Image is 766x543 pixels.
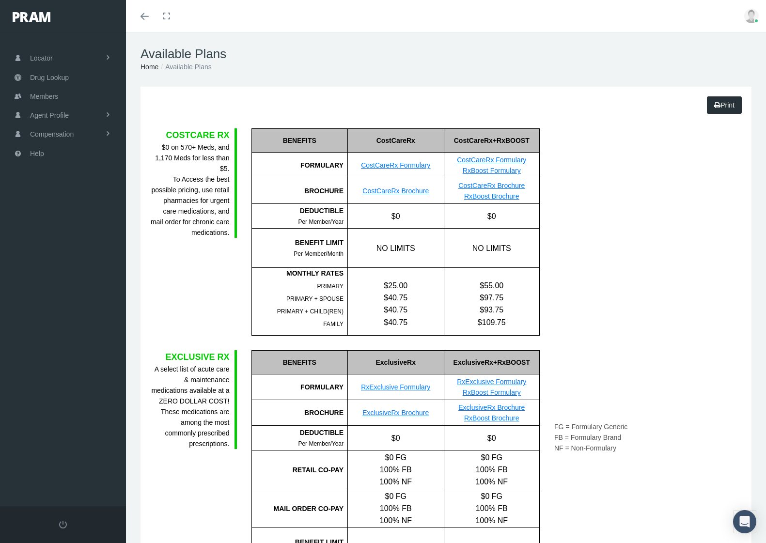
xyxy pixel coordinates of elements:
div: 100% NF [348,476,444,488]
div: COSTCARE RX [150,128,230,142]
div: A select list of acute care & maintenance medications available at a ZERO DOLLAR COST! These medi... [150,364,230,449]
div: DEDUCTIBLE [252,205,344,216]
div: CostCareRx [347,128,444,153]
span: Agent Profile [30,106,69,124]
a: RxExclusive Formulary [457,378,526,386]
div: 100% NF [348,514,444,527]
span: Per Member/Year [298,218,344,225]
div: $0 FG [444,490,540,502]
div: 100% FB [348,502,444,514]
div: BENEFIT LIMIT [252,237,344,248]
img: user-placeholder.jpg [744,9,759,23]
div: $93.75 [444,304,540,316]
div: DEDUCTIBLE [252,427,344,438]
li: Available Plans [158,62,211,72]
div: EXCLUSIVE RX [150,350,230,364]
a: RxBoost Brochure [464,414,519,422]
div: MAIL ORDER CO-PAY [252,503,344,514]
div: 100% FB [444,502,540,514]
div: BROCHURE [251,400,348,426]
img: PRAM_20_x_78.png [13,12,50,22]
div: 100% NF [444,476,540,488]
div: $0 [444,426,540,450]
span: Members [30,87,58,106]
a: Print [707,96,742,114]
div: $40.75 [348,292,444,304]
h1: Available Plans [141,47,751,62]
div: FORMULARY [251,374,348,400]
div: ExclusiveRx+RxBOOST [444,350,540,374]
a: Home [141,63,158,71]
span: Drug Lookup [30,68,69,87]
div: $40.75 [348,316,444,328]
div: Open Intercom Messenger [733,510,756,533]
a: CostCareRx Brochure [458,182,525,189]
div: $55.00 [444,279,540,292]
div: $0 FG [348,490,444,502]
div: BENEFITS [251,128,348,153]
span: NF = Non-Formulary [554,444,616,452]
div: $0 FG [348,451,444,464]
div: 100% FB [348,464,444,476]
span: PRIMARY [317,283,344,290]
span: Help [30,144,44,163]
a: CostCareRx Formulary [361,161,430,169]
div: ExclusiveRx [347,350,444,374]
span: FAMILY [323,321,344,327]
span: PRIMARY + CHILD(REN) [277,308,344,315]
a: RxBoost Formulary [463,167,521,174]
div: $0 on 570+ Meds, and 1,170 Meds for less than $5. To Access the best possible pricing, use retail... [150,142,230,238]
div: BENEFITS [251,350,348,374]
div: RETAIL CO-PAY [252,465,344,475]
a: ExclusiveRx Brochure [458,403,525,411]
a: RxBoost Formulary [463,388,521,396]
div: NO LIMITS [347,229,444,267]
div: 100% NF [444,514,540,527]
a: RxExclusive Formulary [361,383,430,391]
div: $40.75 [348,304,444,316]
div: 100% FB [444,464,540,476]
div: BROCHURE [251,178,348,204]
span: Per Member/Year [298,440,344,447]
div: NO LIMITS [444,229,540,267]
a: CostCareRx Formulary [457,156,526,164]
span: FB = Formulary Brand [554,434,621,441]
span: Compensation [30,125,74,143]
span: PRIMARY + SPOUSE [286,295,344,302]
div: FORMULARY [251,153,348,178]
a: ExclusiveRx Brochure [362,409,429,417]
a: RxBoost Brochure [464,192,519,200]
span: Per Member/Month [294,250,344,257]
div: $0 [347,204,444,228]
div: CostCareRx+RxBOOST [444,128,540,153]
span: FG = Formulary Generic [554,423,627,431]
span: Locator [30,49,53,67]
div: MONTHLY RATES [252,268,344,279]
div: $0 [444,204,540,228]
div: $97.75 [444,292,540,304]
div: $0 [347,426,444,450]
div: $109.75 [444,316,540,328]
div: $25.00 [348,279,444,292]
div: $0 FG [444,451,540,464]
a: CostCareRx Brochure [362,187,429,195]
